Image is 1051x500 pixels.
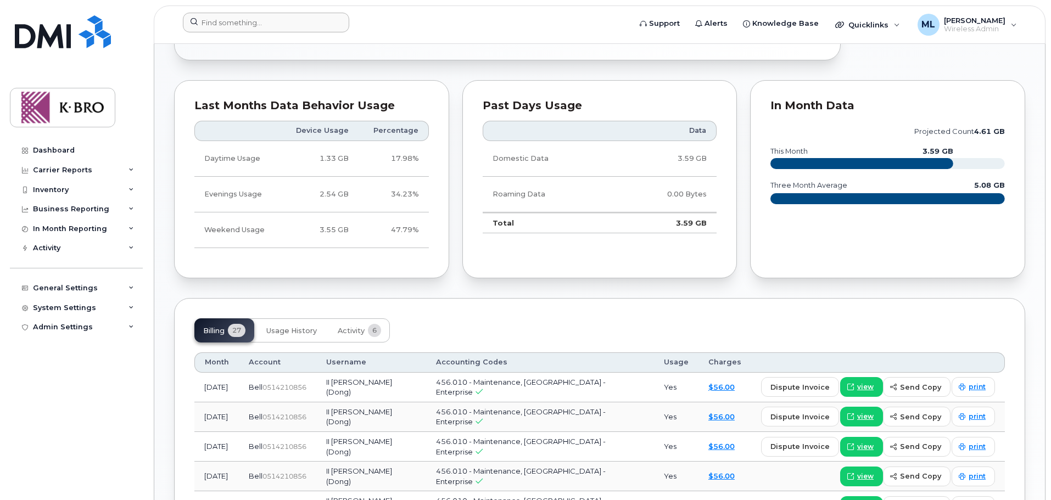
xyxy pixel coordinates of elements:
[359,177,429,212] td: 34.23%
[249,442,262,451] span: Bell
[649,18,680,29] span: Support
[632,13,687,35] a: Support
[183,13,349,32] input: Find something...
[770,382,830,392] span: dispute invoice
[900,441,941,452] span: send copy
[900,382,941,392] span: send copy
[705,18,728,29] span: Alerts
[262,442,306,451] span: 0514210856
[281,141,359,177] td: 1.33 GB
[770,412,830,422] span: dispute invoice
[944,16,1005,25] span: [PERSON_NAME]
[483,100,717,111] div: Past Days Usage
[359,141,429,177] td: 17.98%
[614,121,717,141] th: Data
[770,181,847,189] text: three month average
[614,177,717,212] td: 0.00 Bytes
[923,147,953,155] text: 3.59 GB
[614,141,717,177] td: 3.59 GB
[194,212,429,248] tr: Friday from 6:00pm to Monday 8:00am
[883,467,951,486] button: send copy
[194,177,281,212] td: Evenings Usage
[654,402,698,432] td: Yes
[840,467,883,486] a: view
[857,412,874,422] span: view
[483,212,614,233] td: Total
[969,412,986,422] span: print
[857,471,874,481] span: view
[883,437,951,457] button: send copy
[840,377,883,397] a: view
[708,471,735,480] a: $56.00
[194,373,239,402] td: [DATE]
[249,412,262,421] span: Bell
[770,100,1005,111] div: In Month Data
[316,462,426,491] td: II [PERSON_NAME] (Dong)
[316,432,426,462] td: II [PERSON_NAME] (Dong)
[952,407,995,426] a: print
[828,14,908,36] div: Quicklinks
[883,407,951,426] button: send copy
[857,442,874,452] span: view
[426,352,654,372] th: Accounting Codes
[194,402,239,432] td: [DATE]
[698,352,751,372] th: Charges
[359,121,429,141] th: Percentage
[316,352,426,372] th: Username
[194,141,281,177] td: Daytime Usage
[900,412,941,422] span: send copy
[194,432,239,462] td: [DATE]
[281,177,359,212] td: 2.54 GB
[338,327,365,335] span: Activity
[359,212,429,248] td: 47.79%
[969,442,986,452] span: print
[952,437,995,457] a: print
[974,127,1005,136] tspan: 4.61 GB
[194,212,281,248] td: Weekend Usage
[194,462,239,491] td: [DATE]
[770,441,830,452] span: dispute invoice
[761,377,839,397] button: dispute invoice
[848,20,888,29] span: Quicklinks
[654,462,698,491] td: Yes
[194,177,429,212] tr: Weekdays from 6:00pm to 8:00am
[708,412,735,421] a: $56.00
[436,467,606,486] span: 456.010 - Maintenance, [GEOGRAPHIC_DATA] - Enterprise
[654,373,698,402] td: Yes
[857,382,874,392] span: view
[249,383,262,391] span: Bell
[840,407,883,426] a: view
[249,471,262,480] span: Bell
[436,407,606,426] span: 456.010 - Maintenance, [GEOGRAPHIC_DATA] - Enterprise
[969,382,986,392] span: print
[708,383,735,391] a: $56.00
[654,352,698,372] th: Usage
[921,18,935,31] span: ML
[368,324,381,337] span: 6
[316,373,426,402] td: II [PERSON_NAME] (Dong)
[266,327,317,335] span: Usage History
[262,472,306,480] span: 0514210856
[914,127,1005,136] text: projected count
[840,437,883,457] a: view
[974,181,1005,189] text: 5.08 GB
[944,25,1005,33] span: Wireless Admin
[281,121,359,141] th: Device Usage
[687,13,735,35] a: Alerts
[883,377,951,397] button: send copy
[436,437,606,456] span: 456.010 - Maintenance, [GEOGRAPHIC_DATA] - Enterprise
[281,212,359,248] td: 3.55 GB
[952,377,995,397] a: print
[770,147,808,155] text: this month
[735,13,826,35] a: Knowledge Base
[969,471,986,481] span: print
[262,383,306,391] span: 0514210856
[654,432,698,462] td: Yes
[900,471,941,481] span: send copy
[239,352,316,372] th: Account
[194,352,239,372] th: Month
[194,100,429,111] div: Last Months Data Behavior Usage
[483,141,614,177] td: Domestic Data
[483,177,614,212] td: Roaming Data
[952,467,995,486] a: print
